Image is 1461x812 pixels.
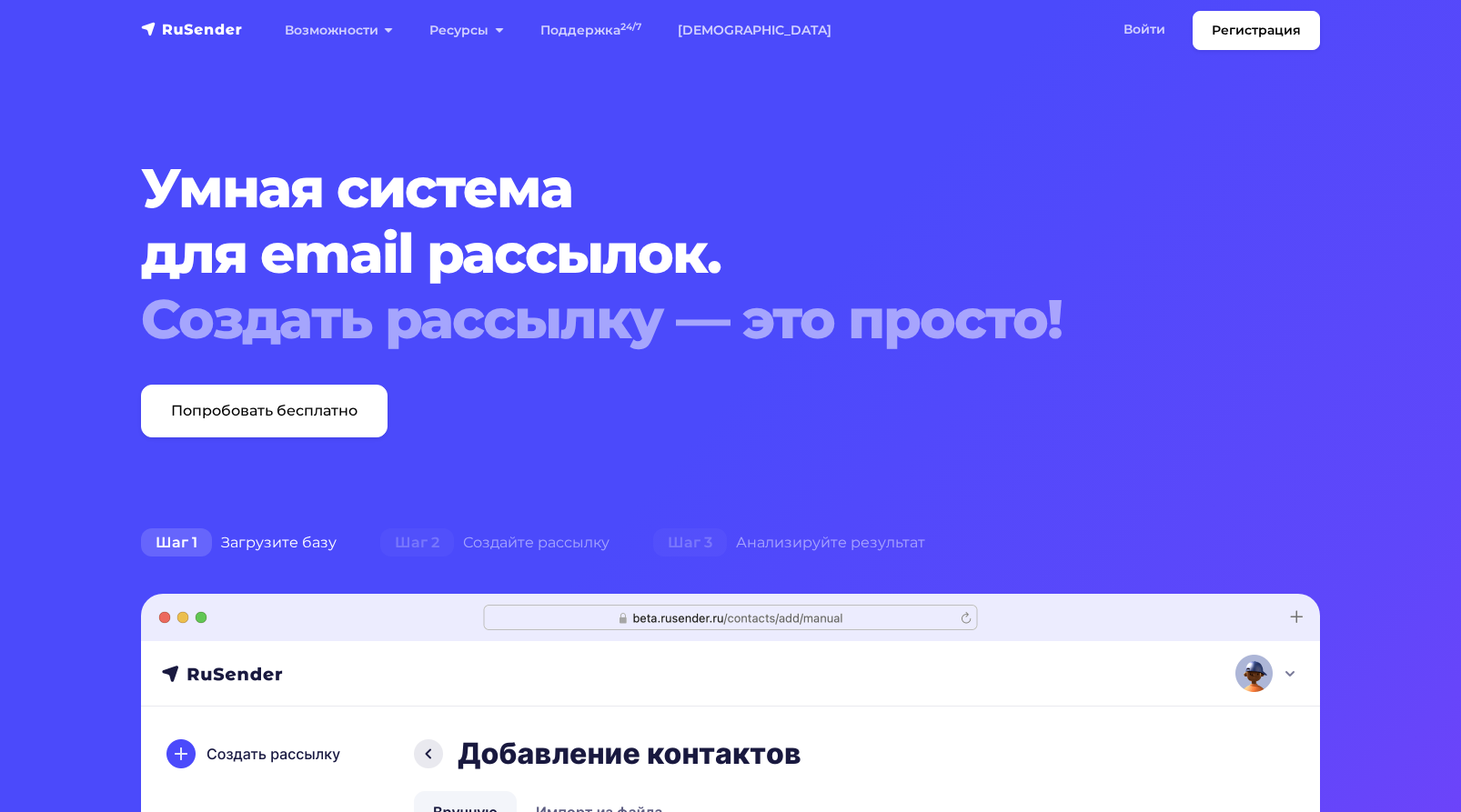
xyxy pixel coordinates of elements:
[522,12,660,49] a: Поддержка24/7
[141,385,388,437] a: Попробовать бесплатно
[411,12,521,49] a: Ресурсы
[119,525,358,561] div: Загрузите базу
[358,525,631,561] div: Создайте рассылку
[1193,11,1320,50] a: Регистрация
[631,525,947,561] div: Анализируйте результат
[653,528,727,557] span: Шаг 3
[660,12,850,49] a: [DEMOGRAPHIC_DATA]
[141,155,1220,352] h1: Умная система для email рассылок.
[141,20,243,38] img: RuSender
[267,12,411,49] a: Возможности
[1105,11,1184,48] a: Войти
[141,286,1220,352] div: Создать рассылку — это просто!
[380,528,454,557] span: Шаг 2
[141,528,212,557] span: Шаг 1
[620,21,641,33] sup: 24/7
